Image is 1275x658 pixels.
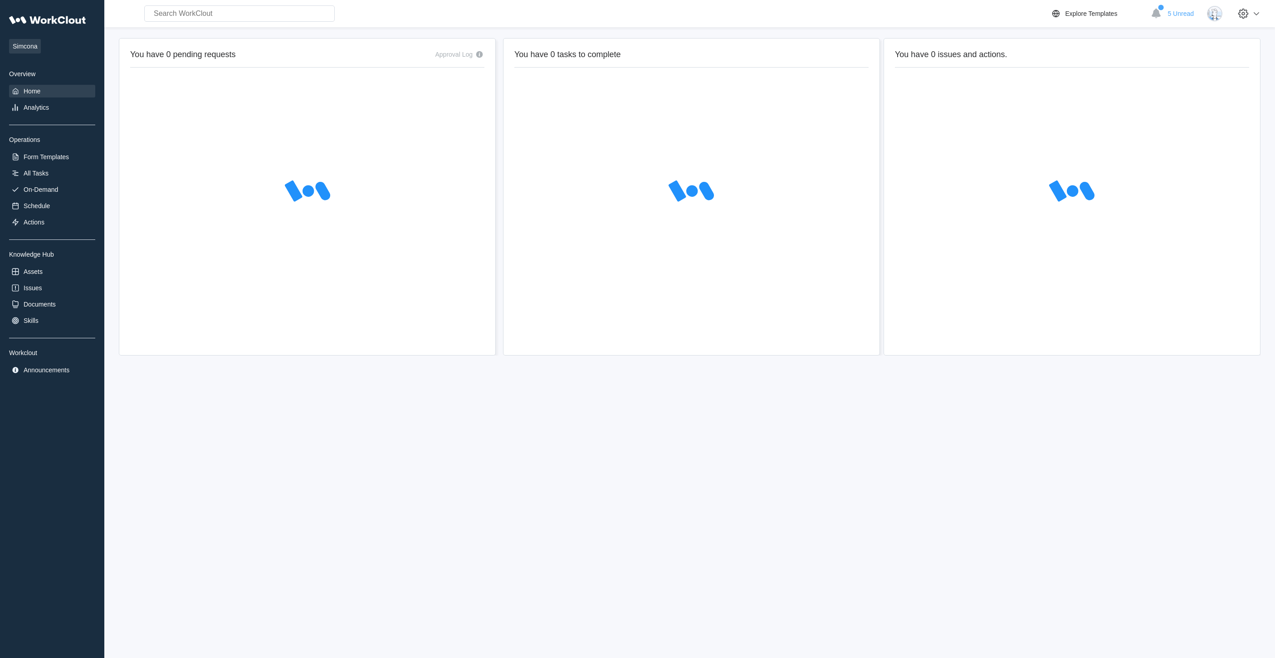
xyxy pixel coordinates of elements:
div: Approval Log [435,51,473,58]
a: Issues [9,282,95,294]
a: Actions [9,216,95,229]
div: Analytics [24,104,49,111]
div: Form Templates [24,153,69,161]
div: Skills [24,317,39,324]
div: Actions [24,219,44,226]
div: All Tasks [24,170,49,177]
div: Issues [24,284,42,292]
a: Schedule [9,200,95,212]
a: Explore Templates [1050,8,1146,19]
div: Documents [24,301,56,308]
a: Assets [9,265,95,278]
div: Overview [9,70,95,78]
div: Home [24,88,40,95]
a: On-Demand [9,183,95,196]
div: On-Demand [24,186,58,193]
a: Documents [9,298,95,311]
div: Operations [9,136,95,143]
h2: You have 0 issues and actions. [895,49,1249,60]
div: Explore Templates [1065,10,1117,17]
img: clout-05.png [1207,6,1222,21]
h2: You have 0 tasks to complete [514,49,869,60]
a: Announcements [9,364,95,376]
a: All Tasks [9,167,95,180]
div: Assets [24,268,43,275]
span: Simcona [9,39,41,54]
div: Schedule [24,202,50,210]
div: Knowledge Hub [9,251,95,258]
a: Skills [9,314,95,327]
div: Workclout [9,349,95,356]
a: Analytics [9,101,95,114]
a: Home [9,85,95,97]
input: Search WorkClout [144,5,335,22]
div: Announcements [24,366,69,374]
h2: You have 0 pending requests [130,49,236,60]
span: 5 Unread [1168,10,1194,17]
a: Form Templates [9,151,95,163]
